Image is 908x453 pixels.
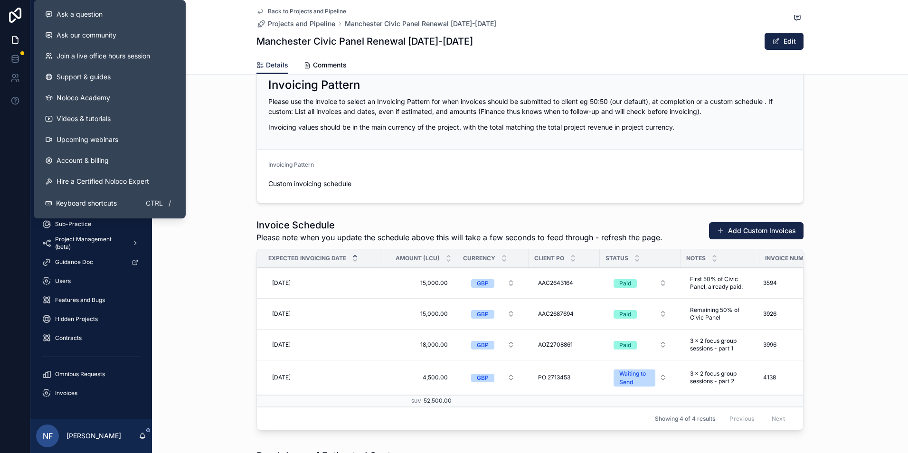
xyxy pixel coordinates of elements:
[477,310,489,319] div: GBP
[268,19,335,28] span: Projects and Pipeline
[268,255,346,262] span: Expected Invoicing Date
[396,255,440,262] span: Amount (LCU)
[763,279,777,287] span: 3594
[36,330,146,347] a: Contracts
[57,51,150,61] span: Join a live office hours session
[36,311,146,328] a: Hidden Projects
[36,235,146,252] a: Project Management (beta)
[256,57,288,75] a: Details
[605,255,628,262] span: Status
[272,310,291,318] span: [DATE]
[390,374,448,381] span: 4,500.00
[538,279,573,287] span: AAC2643164
[256,35,473,48] h1: Manchester Civic Panel Renewal [DATE]-[DATE]
[57,72,111,82] span: Support & guides
[57,156,109,165] span: Account & billing
[36,292,146,309] a: Features and Bugs
[55,296,105,304] span: Features and Bugs
[690,275,750,291] span: First 50% of Civic Panel, already paid.
[38,150,182,171] a: Account & billing
[606,274,674,292] button: Select Button
[534,255,564,262] span: Client PO
[686,255,706,262] span: Notes
[38,66,182,87] a: Support & guides
[763,341,776,349] span: 3996
[55,277,71,285] span: Users
[313,60,347,70] span: Comments
[55,258,93,266] span: Guidance Doc
[66,431,121,441] p: [PERSON_NAME]
[38,108,182,129] a: Videos & tutorials
[424,397,452,404] span: 52,500.00
[38,129,182,150] a: Upcoming webinars
[38,87,182,108] a: Noloco Academy
[411,398,422,404] small: Sum
[538,310,574,318] span: AAC2687694
[390,341,448,349] span: 18,000.00
[268,179,394,189] span: Custom invoicing schedule
[690,370,750,385] span: 3 x 2 focus group sessions - part 2
[256,19,335,28] a: Projects and Pipeline
[606,336,674,353] button: Select Button
[763,374,776,381] span: 4138
[30,38,152,414] div: scrollable content
[256,8,346,15] a: Back to Projects and Pipeline
[36,385,146,402] a: Invoices
[463,336,522,353] button: Select Button
[463,369,522,386] button: Select Button
[709,222,804,239] button: Add Custom Invoices
[619,310,631,319] div: Paid
[57,9,103,19] span: Ask a question
[538,374,570,381] span: PO 2713453
[56,198,117,208] span: Keyboard shortcuts
[36,216,146,233] a: Sub-Practice
[36,273,146,290] a: Users
[266,60,288,70] span: Details
[55,389,77,397] span: Invoices
[690,337,750,352] span: 3 x 2 focus group sessions - part 1
[268,122,792,132] p: Invoicing values should be in the main currency of the project, with the total matching the total...
[38,192,182,215] button: Keyboard shortcutsCtrl/
[463,305,522,322] button: Select Button
[272,279,291,287] span: [DATE]
[606,365,674,390] button: Select Button
[57,93,110,103] span: Noloco Academy
[57,177,149,186] span: Hire a Certified Noloco Expert
[463,274,522,292] button: Select Button
[619,369,650,387] div: Waiting to Send
[38,171,182,192] button: Hire a Certified Noloco Expert
[477,341,489,349] div: GBP
[765,33,804,50] button: Edit
[390,279,448,287] span: 15,000.00
[43,430,53,442] span: NF
[256,218,662,232] h1: Invoice Schedule
[38,46,182,66] a: Join a live office hours session
[57,30,116,40] span: Ask our community
[272,374,291,381] span: [DATE]
[57,135,118,144] span: Upcoming webinars
[268,8,346,15] span: Back to Projects and Pipeline
[655,415,715,423] span: Showing 4 of 4 results
[55,370,105,378] span: Omnibus Requests
[38,25,182,46] a: Ask our community
[38,4,182,25] button: Ask a question
[690,306,750,321] span: Remaining 50% of Civic Panel
[538,341,573,349] span: AOZ2708861
[606,305,674,322] button: Select Button
[345,19,496,28] a: Manchester Civic Panel Renewal [DATE]-[DATE]
[477,374,489,382] div: GBP
[272,341,291,349] span: [DATE]
[268,77,360,93] h2: Invoicing Pattern
[477,279,489,288] div: GBP
[36,254,146,271] a: Guidance Doc
[303,57,347,75] a: Comments
[55,334,82,342] span: Contracts
[256,232,662,243] span: Please note when you update the schedule above this will take a few seconds to feed through - ref...
[55,236,124,251] span: Project Management (beta)
[765,255,814,262] span: Invoice Number
[57,114,111,123] span: Videos & tutorials
[463,255,495,262] span: Currency
[166,199,173,207] span: /
[619,279,631,288] div: Paid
